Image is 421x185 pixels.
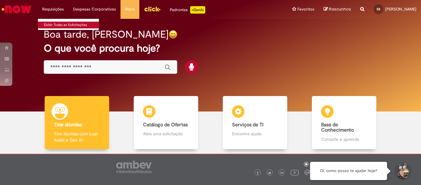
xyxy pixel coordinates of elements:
span: Rascunhos [329,6,351,12]
img: happy-face.png [169,30,178,39]
img: logo_footer_linkedin.png [280,171,284,175]
img: click_logo_yellow_360x200.png [144,4,161,14]
p: Abra uma solicitação [143,131,189,137]
img: logo_footer_twitter.png [268,171,271,174]
p: Tirar dúvidas com Lupi Assist e Gen Ai [54,131,100,143]
p: Encontre ajuda [232,131,278,137]
ul: Requisições [38,19,99,30]
img: ServiceNow [1,3,32,15]
b: Base de Conhecimento [321,122,354,133]
img: logo_footer_youtube.png [291,168,299,176]
p: +GenAi [190,6,205,14]
span: Requisições [42,6,64,12]
img: logo_footer_facebook.png [256,171,259,174]
h2: Boa tarde, [PERSON_NAME] [44,29,169,40]
span: Despesas Corporativas [73,6,116,12]
div: Padroniza [170,6,205,14]
img: logo_footer_workplace.png [305,170,310,175]
b: Serviços de TI [232,122,264,128]
a: Serviços de TI Encontre ajuda [211,96,300,149]
a: Tirar dúvidas Tirar dúvidas com Lupi Assist e Gen Ai [32,96,121,149]
span: SS [377,7,380,11]
a: Base de Conhecimento Consulte e aprenda [300,96,389,149]
a: Catálogo de Ofertas Abra uma solicitação [121,96,211,149]
p: Consulte e aprenda [321,136,367,142]
img: logo_footer_ambev_rotulo_gray.png [116,161,152,173]
span: Favoritos [297,6,314,12]
div: Oi, como posso te ajudar hoje? [310,162,387,180]
a: Rascunhos [324,6,351,12]
a: Exibir Todas as Solicitações [38,22,106,28]
span: More [125,6,135,12]
span: [PERSON_NAME] [385,6,416,12]
b: Tirar dúvidas [54,122,82,128]
button: Iniciar Conversa de Suporte [393,162,412,180]
b: Catálogo de Ofertas [143,122,188,128]
h2: O que você procura hoje? [44,43,377,54]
